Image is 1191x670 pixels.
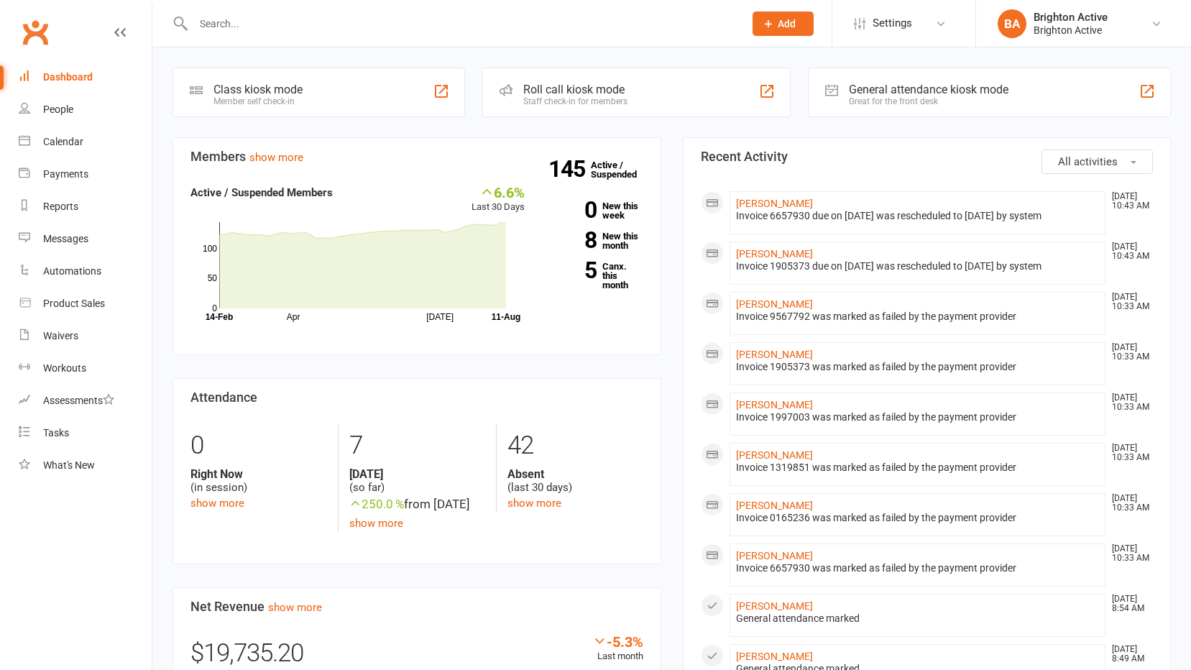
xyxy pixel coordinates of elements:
a: Calendar [19,126,152,158]
div: Invoice 6657930 was marked as failed by the payment provider [736,562,1100,574]
a: show more [249,151,303,164]
div: Class kiosk mode [213,83,303,96]
div: -5.3% [592,633,643,649]
a: What's New [19,449,152,482]
strong: 0 [546,199,597,221]
div: Calendar [43,136,83,147]
time: [DATE] 10:33 AM [1105,393,1152,412]
strong: Right Now [190,467,327,481]
a: [PERSON_NAME] [736,550,813,561]
div: Dashboard [43,71,93,83]
a: Assessments [19,385,152,417]
div: 6.6% [472,184,525,200]
div: Invoice 1319851 was marked as failed by the payment provider [736,462,1100,474]
div: (in session) [190,467,327,495]
strong: Absent [507,467,643,481]
a: Automations [19,255,152,288]
a: Tasks [19,417,152,449]
button: All activities [1041,150,1153,174]
div: Reports [43,201,78,212]
div: Automations [43,265,101,277]
strong: Active / Suspended Members [190,186,333,199]
div: Roll call kiosk mode [523,83,627,96]
div: What's New [43,459,95,471]
div: Brighton Active [1034,24,1108,37]
a: Messages [19,223,152,255]
strong: [DATE] [349,467,485,481]
time: [DATE] 10:33 AM [1105,494,1152,513]
div: General attendance marked [736,612,1100,625]
a: show more [507,497,561,510]
div: Invoice 0165236 was marked as failed by the payment provider [736,512,1100,524]
div: from [DATE] [349,495,485,514]
div: Invoice 1997003 was marked as failed by the payment provider [736,411,1100,423]
a: 0New this week [546,201,643,220]
div: Last 30 Days [472,184,525,215]
div: Invoice 1905373 was marked as failed by the payment provider [736,361,1100,373]
div: Invoice 1905373 due on [DATE] was rescheduled to [DATE] by system [736,260,1100,272]
time: [DATE] 10:43 AM [1105,242,1152,261]
span: Settings [873,7,912,40]
a: [PERSON_NAME] [736,399,813,410]
span: All activities [1058,155,1118,168]
a: [PERSON_NAME] [736,600,813,612]
div: Last month [592,633,643,664]
a: Clubworx [17,14,53,50]
span: Add [778,18,796,29]
div: Invoice 6657930 due on [DATE] was rescheduled to [DATE] by system [736,210,1100,222]
strong: 145 [548,158,591,180]
div: BA [998,9,1026,38]
h3: Recent Activity [701,150,1154,164]
div: Staff check-in for members [523,96,627,106]
time: [DATE] 10:33 AM [1105,444,1152,462]
a: 8New this month [546,231,643,250]
div: Product Sales [43,298,105,309]
div: Waivers [43,330,78,341]
a: 145Active / Suspended [591,150,654,190]
time: [DATE] 10:33 AM [1105,343,1152,362]
a: Dashboard [19,61,152,93]
div: Great for the front desk [849,96,1008,106]
a: [PERSON_NAME] [736,500,813,511]
div: Messages [43,233,88,244]
a: show more [190,497,244,510]
div: Tasks [43,427,69,439]
strong: 5 [546,260,597,281]
time: [DATE] 10:33 AM [1105,293,1152,311]
a: [PERSON_NAME] [736,248,813,260]
a: [PERSON_NAME] [736,449,813,461]
strong: 8 [546,229,597,251]
input: Search... [189,14,734,34]
div: Payments [43,168,88,180]
div: (last 30 days) [507,467,643,495]
time: [DATE] 10:33 AM [1105,544,1152,563]
a: [PERSON_NAME] [736,349,813,360]
div: 0 [190,424,327,467]
time: [DATE] 8:49 AM [1105,645,1152,664]
div: People [43,104,73,115]
a: show more [268,601,322,614]
time: [DATE] 10:43 AM [1105,192,1152,211]
a: People [19,93,152,126]
div: Assessments [43,395,114,406]
div: Brighton Active [1034,11,1108,24]
time: [DATE] 8:54 AM [1105,595,1152,613]
a: 5Canx. this month [546,262,643,290]
h3: Attendance [190,390,643,405]
h3: Members [190,150,643,164]
h3: Net Revenue [190,600,643,614]
a: Payments [19,158,152,191]
a: [PERSON_NAME] [736,298,813,310]
a: show more [349,517,403,530]
div: 42 [507,424,643,467]
div: General attendance kiosk mode [849,83,1008,96]
div: (so far) [349,467,485,495]
a: [PERSON_NAME] [736,651,813,662]
a: Reports [19,191,152,223]
div: 7 [349,424,485,467]
button: Add [753,12,814,36]
a: [PERSON_NAME] [736,198,813,209]
div: Member self check-in [213,96,303,106]
a: Product Sales [19,288,152,320]
div: Workouts [43,362,86,374]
